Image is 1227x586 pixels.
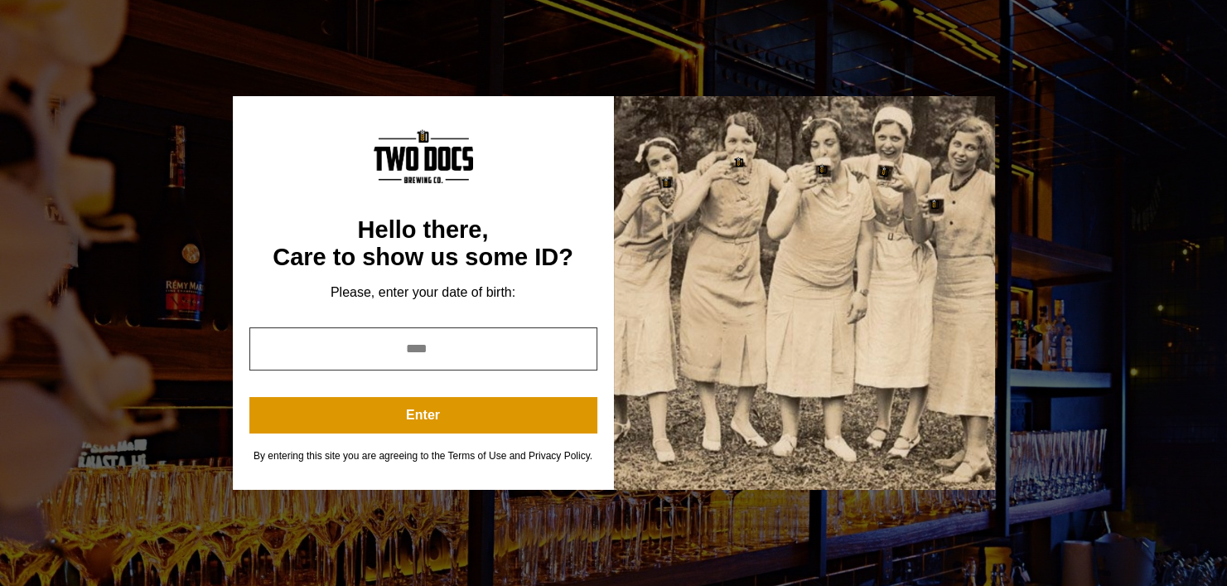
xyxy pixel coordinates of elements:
[374,129,473,183] img: Content Logo
[249,450,597,463] div: By entering this site you are agreeing to the Terms of Use and Privacy Policy.
[249,327,597,370] input: year
[249,397,597,433] button: Enter
[249,284,597,301] div: Please, enter your date of birth:
[249,216,597,272] div: Hello there, Care to show us some ID?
